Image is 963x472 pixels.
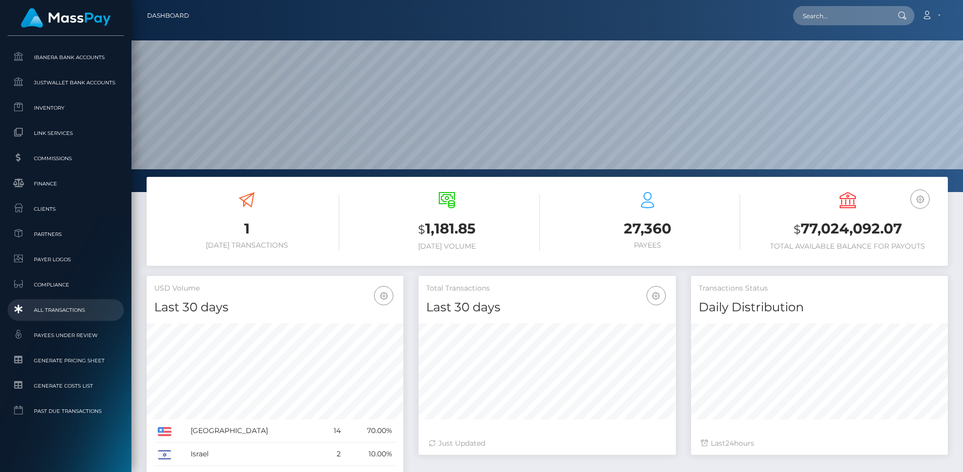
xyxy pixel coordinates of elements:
[8,148,124,169] a: Commissions
[154,219,339,239] h3: 1
[699,284,940,294] h5: Transactions Status
[154,299,396,316] h4: Last 30 days
[12,203,120,215] span: Clients
[8,46,124,68] a: Ibanera Bank Accounts
[354,242,539,251] h6: [DATE] Volume
[8,324,124,346] a: Payees under Review
[8,198,124,220] a: Clients
[322,419,345,443] td: 14
[12,77,120,88] span: JustWallet Bank Accounts
[344,443,396,466] td: 10.00%
[147,5,189,26] a: Dashboard
[154,284,396,294] h5: USD Volume
[755,219,940,240] h3: 77,024,092.07
[426,284,668,294] h5: Total Transactions
[794,222,801,237] small: $
[12,127,120,139] span: Link Services
[12,102,120,114] span: Inventory
[322,443,345,466] td: 2
[12,52,120,63] span: Ibanera Bank Accounts
[699,299,940,316] h4: Daily Distribution
[344,419,396,443] td: 70.00%
[555,241,740,250] h6: Payees
[12,254,120,265] span: Payer Logos
[8,122,124,144] a: Link Services
[555,219,740,239] h3: 27,360
[755,242,940,251] h6: Total Available Balance for Payouts
[12,380,120,392] span: Generate Costs List
[12,153,120,164] span: Commissions
[793,6,888,25] input: Search...
[725,439,734,448] span: 24
[12,329,120,341] span: Payees under Review
[187,419,322,443] td: [GEOGRAPHIC_DATA]
[426,299,668,316] h4: Last 30 days
[12,228,120,240] span: Partners
[154,241,339,250] h6: [DATE] Transactions
[701,438,938,449] div: Last hours
[12,178,120,190] span: Finance
[8,299,124,321] a: All Transactions
[12,304,120,316] span: All Transactions
[8,375,124,397] a: Generate Costs List
[8,223,124,245] a: Partners
[21,8,111,28] img: MassPay Logo
[12,279,120,291] span: Compliance
[8,72,124,93] a: JustWallet Bank Accounts
[418,222,425,237] small: $
[12,405,120,417] span: Past Due Transactions
[429,438,665,449] div: Just Updated
[158,427,171,436] img: US.png
[12,355,120,366] span: Generate Pricing Sheet
[8,274,124,296] a: Compliance
[187,443,322,466] td: Israel
[8,97,124,119] a: Inventory
[8,350,124,371] a: Generate Pricing Sheet
[158,450,171,459] img: IL.png
[8,249,124,270] a: Payer Logos
[8,400,124,422] a: Past Due Transactions
[354,219,539,240] h3: 1,181.85
[8,173,124,195] a: Finance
